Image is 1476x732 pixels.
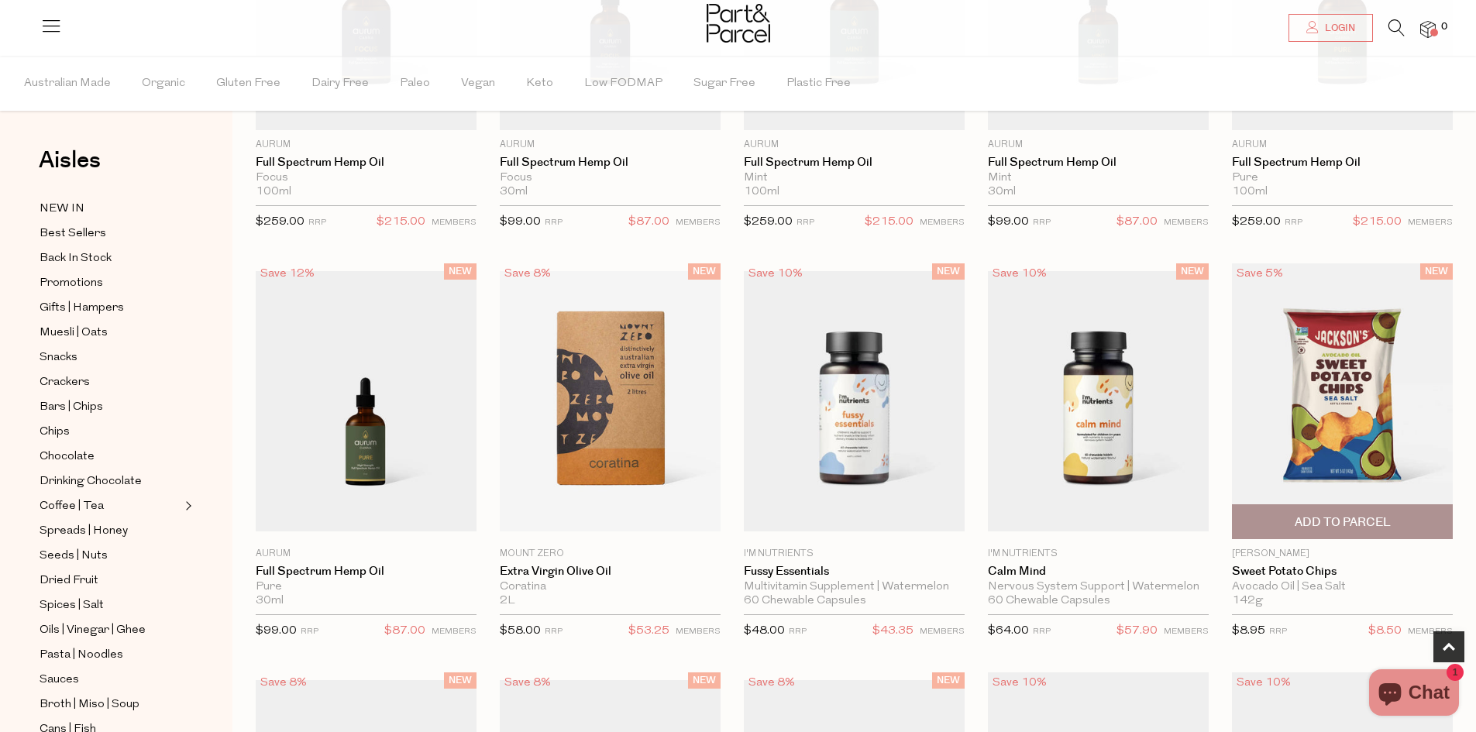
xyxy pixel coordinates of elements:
a: Full Spectrum Hemp Oil [500,156,721,170]
div: Save 10% [988,672,1051,693]
small: MEMBERS [432,627,477,636]
span: 142g [1232,594,1263,608]
span: $259.00 [1232,216,1281,228]
a: Drinking Chocolate [40,472,181,491]
a: Spices | Salt [40,596,181,615]
span: 30ml [500,185,528,199]
span: $8.50 [1368,621,1402,641]
span: $215.00 [377,212,425,232]
p: Aurum [500,138,721,152]
a: Full Spectrum Hemp Oil [1232,156,1453,170]
span: $99.00 [988,216,1029,228]
a: Spreads | Honey [40,521,181,541]
span: Keto [526,57,553,111]
small: MEMBERS [1408,218,1453,227]
span: 100ml [744,185,779,199]
div: Focus [256,171,477,185]
span: Pasta | Noodles [40,646,123,665]
p: I'm Nutrients [988,547,1209,561]
a: Full Spectrum Hemp Oil [988,156,1209,170]
span: 2L [500,594,515,608]
span: $57.90 [1116,621,1158,641]
a: NEW IN [40,199,181,218]
span: Muesli | Oats [40,324,108,342]
div: Nervous System Support | Watermelon [988,580,1209,594]
span: $48.00 [744,625,785,637]
span: Seeds | Nuts [40,547,108,565]
small: RRP [1033,627,1051,636]
small: RRP [1033,218,1051,227]
p: Aurum [1232,138,1453,152]
img: Part&Parcel [707,4,770,43]
div: Save 8% [256,672,311,693]
img: Calm Mind [988,271,1209,531]
span: Australian Made [24,57,111,111]
span: Organic [142,57,185,111]
p: Aurum [744,138,965,152]
span: $53.25 [628,621,669,641]
span: 60 Chewable Capsules [988,594,1110,608]
small: MEMBERS [920,218,965,227]
div: Focus [500,171,721,185]
a: Pasta | Noodles [40,645,181,665]
div: Mint [744,171,965,185]
div: Save 8% [500,263,556,284]
a: Login [1288,14,1373,42]
p: Aurum [256,547,477,561]
span: $87.00 [384,621,425,641]
img: Sweet Potato Chips [1232,263,1453,539]
a: Muesli | Oats [40,323,181,342]
span: $99.00 [256,625,297,637]
span: Paleo [400,57,430,111]
a: Best Sellers [40,224,181,243]
a: Seeds | Nuts [40,546,181,565]
span: $215.00 [865,212,913,232]
a: Chocolate [40,447,181,466]
a: Oils | Vinegar | Ghee [40,620,181,640]
inbox-online-store-chat: Shopify online store chat [1364,669,1464,720]
span: Coffee | Tea [40,497,104,516]
div: Save 12% [256,263,319,284]
span: NEW [444,263,477,280]
span: Login [1321,22,1355,35]
a: Crackers [40,373,181,392]
span: Aisles [39,143,101,177]
button: Add To Parcel [1232,504,1453,539]
div: Save 10% [988,263,1051,284]
a: Full Spectrum Hemp Oil [744,156,965,170]
p: Mount Zero [500,547,721,561]
a: Full Spectrum Hemp Oil [256,156,477,170]
span: NEW [932,672,965,689]
small: RRP [301,627,318,636]
span: Back In Stock [40,249,112,268]
span: Spreads | Honey [40,522,128,541]
span: Best Sellers [40,225,106,243]
span: $64.00 [988,625,1029,637]
div: Multivitamin Supplement | Watermelon [744,580,965,594]
div: Save 8% [500,672,556,693]
span: Sugar Free [693,57,755,111]
div: Pure [256,580,477,594]
span: $87.00 [1116,212,1158,232]
span: $87.00 [628,212,669,232]
p: Aurum [988,138,1209,152]
small: RRP [308,218,326,227]
div: Save 10% [744,263,807,284]
a: Dried Fruit [40,571,181,590]
div: Mint [988,171,1209,185]
small: MEMBERS [920,627,965,636]
small: MEMBERS [1164,627,1209,636]
span: Chocolate [40,448,95,466]
span: Sauces [40,671,79,689]
span: Broth | Miso | Soup [40,696,139,714]
a: Gifts | Hampers [40,298,181,318]
small: MEMBERS [676,218,721,227]
span: Spices | Salt [40,596,104,615]
span: $8.95 [1232,625,1265,637]
a: Sweet Potato Chips [1232,565,1453,579]
small: RRP [796,218,814,227]
a: Extra Virgin Olive Oil [500,565,721,579]
a: Snacks [40,348,181,367]
span: Oils | Vinegar | Ghee [40,621,146,640]
span: $43.35 [872,621,913,641]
